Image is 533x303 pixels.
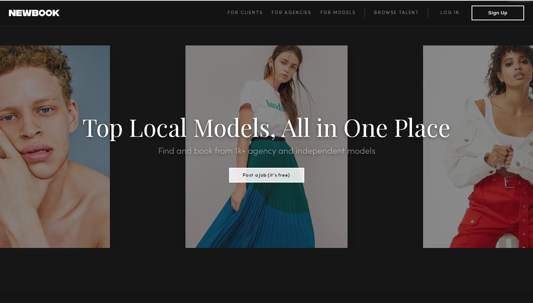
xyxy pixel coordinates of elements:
[428,8,472,17] a: Log in
[321,8,365,17] a: For Models
[229,168,304,183] button: Post a Job (it’s free)
[40,115,493,138] h1: Top Local Models, All in One Place
[321,11,356,15] span: For Models
[228,11,263,15] span: For Clients
[40,147,493,156] h2: Find and book from 1k+ agency and independent models
[228,8,272,17] a: For Clients
[365,8,428,17] a: Browse Talent
[229,170,304,178] a: Post a Job (it’s free)
[472,6,524,20] button: Sign Up
[272,8,320,17] a: For Agencies
[272,11,311,15] span: For Agencies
